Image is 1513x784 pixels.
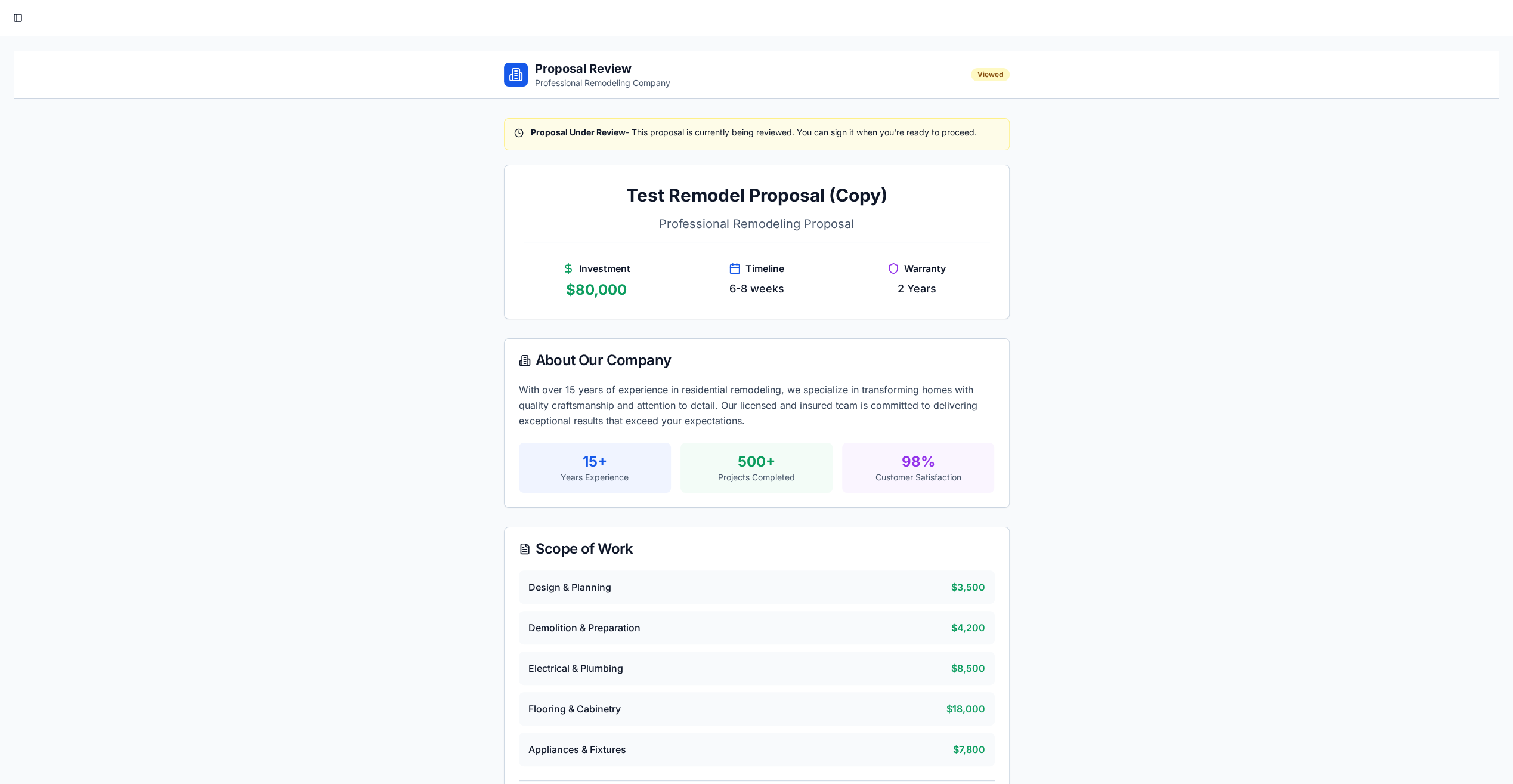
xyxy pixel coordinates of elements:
span: $8,500 [951,661,985,675]
div: About Our Company [519,353,995,368]
span: Demolition & Preparation [528,621,641,635]
p: 2 Years [844,280,990,297]
div: - This proposal is currently being reviewed. You can sign it when you're ready to proceed. [514,126,1000,138]
div: 98% [852,452,985,471]
span: $18,000 [946,702,985,716]
span: Electrical & Plumbing [528,661,623,675]
span: Warranty [904,261,946,276]
p: Professional Remodeling Proposal [524,215,990,232]
div: 15+ [528,452,661,471]
p: Professional Remodeling Company [535,77,670,89]
div: Years Experience [528,471,661,483]
div: 500+ [690,452,823,471]
span: Timeline [745,261,784,276]
span: $4,200 [951,621,985,635]
div: Customer Satisfaction [852,471,985,483]
p: 6-8 weeks [683,280,830,297]
span: Investment [579,261,630,276]
p: $ 80,000 [524,280,670,300]
span: Flooring & Cabinetry [528,702,621,716]
span: Appliances & Fixtures [528,742,626,757]
h1: Test Remodel Proposal (Copy) [524,184,990,206]
div: Viewed [971,68,1010,81]
span: $7,800 [953,742,985,757]
span: Design & Planning [528,580,611,594]
p: With over 15 years of experience in residential remodeling, we specialize in transforming homes w... [519,382,995,428]
strong: Proposal Under Review [531,127,626,137]
h1: Proposal Review [535,60,670,77]
div: Projects Completed [690,471,823,483]
span: $3,500 [951,580,985,594]
div: Scope of Work [519,542,995,556]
